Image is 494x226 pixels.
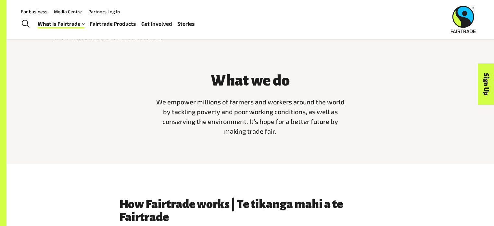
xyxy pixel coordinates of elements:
a: Media Centre [54,9,82,14]
h3: What we do [153,73,348,89]
a: What is Fairtrade [38,19,84,29]
a: Stories [177,19,195,29]
a: Fairtrade Products [90,19,136,29]
a: For business [21,9,47,14]
a: Partners Log In [88,9,120,14]
a: Toggle Search [18,16,33,32]
a: Get Involved [141,19,172,29]
span: We empower millions of farmers and workers around the world by tackling poverty and poor working ... [156,98,345,135]
h3: How Fairtrade works | Te tikanga mahi a te Fairtrade [119,198,382,224]
img: Fairtrade Australia New Zealand logo [451,6,476,33]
